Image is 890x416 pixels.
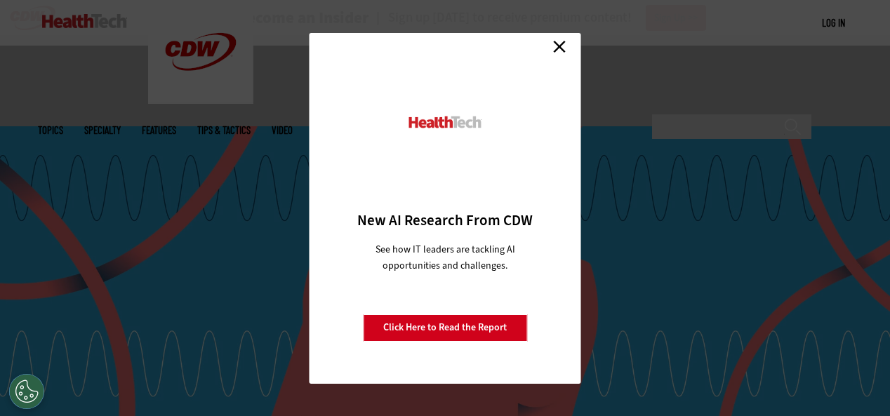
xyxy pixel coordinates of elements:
[407,115,484,130] img: HealthTech_0.png
[9,374,44,409] div: Cookies Settings
[9,374,44,409] button: Open Preferences
[334,210,557,230] h3: New AI Research From CDW
[363,314,527,341] a: Click Here to Read the Report
[359,241,532,274] p: See how IT leaders are tackling AI opportunities and challenges.
[549,36,570,58] a: Close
